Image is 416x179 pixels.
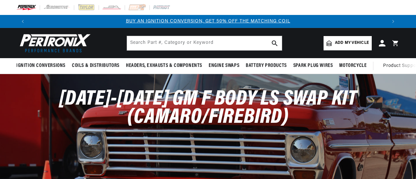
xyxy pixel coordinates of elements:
[387,15,400,28] button: Translation missing: en.sections.announcements.next_announcement
[293,62,333,69] span: Spark Plug Wires
[72,62,119,69] span: Coils & Distributors
[339,62,367,69] span: Motorcycle
[16,15,29,28] button: Translation missing: en.sections.announcements.previous_announcement
[243,58,290,73] summary: Battery Products
[336,58,370,73] summary: Motorcycle
[324,36,372,50] a: Add my vehicle
[69,58,123,73] summary: Coils & Distributors
[205,58,243,73] summary: Engine Swaps
[126,19,290,24] a: BUY AN IGNITION CONVERSION, GET 50% OFF THE MATCHING COIL
[29,18,387,25] div: Announcement
[246,62,287,69] span: Battery Products
[126,62,202,69] span: Headers, Exhausts & Components
[209,62,239,69] span: Engine Swaps
[290,58,336,73] summary: Spark Plug Wires
[16,62,65,69] span: Ignition Conversions
[268,36,282,50] button: search button
[16,58,69,73] summary: Ignition Conversions
[16,32,91,54] img: Pertronix
[127,36,282,50] input: Search Part #, Category or Keyword
[123,58,205,73] summary: Headers, Exhausts & Components
[29,18,387,25] div: 1 of 3
[335,40,369,46] span: Add my vehicle
[59,89,357,128] span: [DATE]-[DATE] GM F Body LS Swap Kit (Camaro/Firebird)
